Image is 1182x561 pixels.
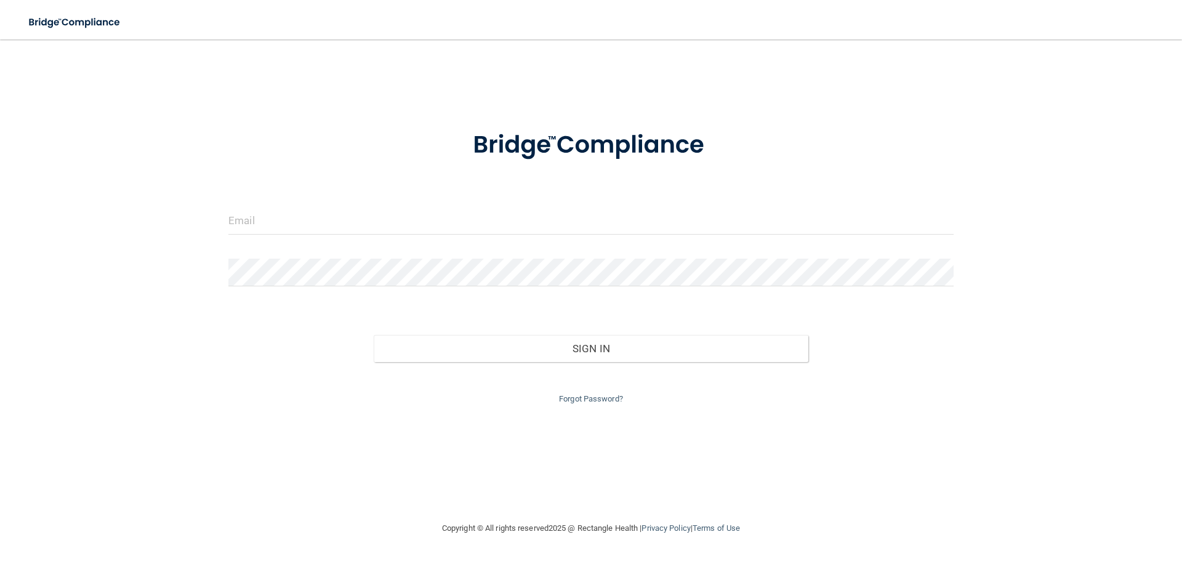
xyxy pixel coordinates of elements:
[18,10,132,35] img: bridge_compliance_login_screen.278c3ca4.svg
[366,509,816,548] div: Copyright © All rights reserved 2025 @ Rectangle Health | |
[448,113,734,177] img: bridge_compliance_login_screen.278c3ca4.svg
[559,394,623,403] a: Forgot Password?
[693,523,740,533] a: Terms of Use
[228,207,954,235] input: Email
[641,523,690,533] a: Privacy Policy
[374,335,809,362] button: Sign In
